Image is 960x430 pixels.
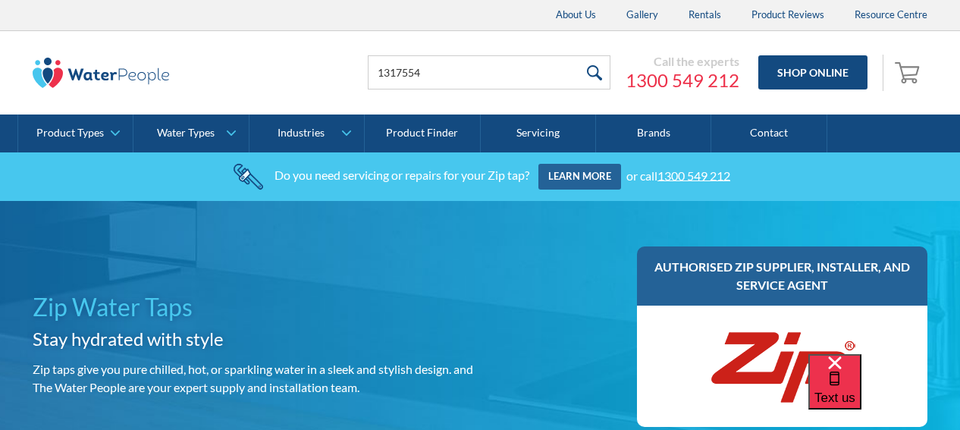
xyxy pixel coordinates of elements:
h2: Stay hydrated with style [33,325,474,353]
a: 1300 549 212 [657,168,730,182]
div: Water Types [157,127,215,140]
a: Brands [596,115,711,152]
div: Product Types [36,127,104,140]
a: Product Finder [365,115,480,152]
a: 1300 549 212 [626,69,739,92]
h3: Authorised Zip supplier, installer, and service agent [652,258,912,294]
a: Industries [249,115,364,152]
a: Learn more [538,164,621,190]
a: Open empty cart [891,55,927,91]
input: Search products [368,55,610,89]
p: Zip taps give you pure chilled, hot, or sparkling water in a sleek and stylish design. and The Wa... [33,360,474,397]
a: Product Types [18,115,133,152]
iframe: podium webchat widget bubble [808,354,960,430]
div: Industries [278,127,325,140]
div: Call the experts [626,54,739,69]
a: Contact [711,115,827,152]
img: The Water People [33,58,169,88]
div: Do you need servicing or repairs for your Zip tap? [275,168,529,182]
div: or call [626,168,730,182]
img: shopping cart [895,60,924,84]
a: Water Types [133,115,248,152]
img: Zip [707,321,858,412]
a: Shop Online [758,55,867,89]
h1: Zip Water Taps [33,289,474,325]
a: Servicing [481,115,596,152]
